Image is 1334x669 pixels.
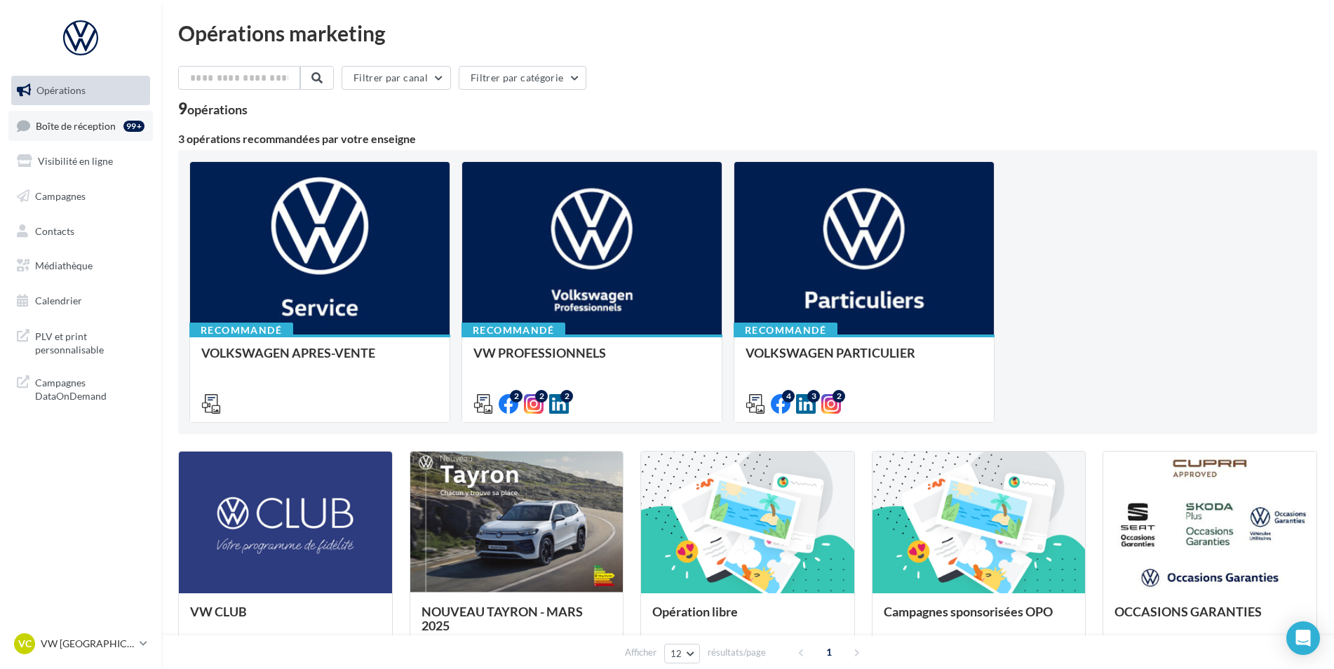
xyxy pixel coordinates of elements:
a: Opérations [8,76,153,105]
button: 12 [664,644,700,663]
a: PLV et print personnalisable [8,321,153,363]
a: VC VW [GEOGRAPHIC_DATA] [11,630,150,657]
span: VOLKSWAGEN APRES-VENTE [201,345,375,360]
div: 2 [535,390,548,403]
div: 3 [807,390,820,403]
span: Calendrier [35,295,82,306]
a: Contacts [8,217,153,246]
div: Recommandé [734,323,837,338]
span: 1 [818,641,840,663]
div: 9 [178,101,248,116]
span: Afficher [625,646,656,659]
span: VOLKSWAGEN PARTICULIER [746,345,915,360]
p: VW [GEOGRAPHIC_DATA] [41,637,134,651]
span: NOUVEAU TAYRON - MARS 2025 [422,604,583,633]
span: Campagnes [35,190,86,202]
span: 12 [671,648,682,659]
div: 2 [560,390,573,403]
div: 2 [833,390,845,403]
span: VW PROFESSIONNELS [473,345,606,360]
span: Opération libre [652,604,738,619]
span: résultats/page [708,646,766,659]
div: 4 [782,390,795,403]
span: PLV et print personnalisable [35,327,144,357]
span: Médiathèque [35,259,93,271]
span: Contacts [35,224,74,236]
button: Filtrer par catégorie [459,66,586,90]
a: Campagnes DataOnDemand [8,367,153,409]
div: 99+ [123,121,144,132]
span: VC [18,637,32,651]
div: 2 [510,390,523,403]
span: Opérations [36,84,86,96]
div: Recommandé [461,323,565,338]
span: Campagnes sponsorisées OPO [884,604,1053,619]
span: Campagnes DataOnDemand [35,373,144,403]
span: Visibilité en ligne [38,155,113,167]
div: Open Intercom Messenger [1286,621,1320,655]
div: opérations [187,103,248,116]
div: Recommandé [189,323,293,338]
a: Campagnes [8,182,153,211]
a: Médiathèque [8,251,153,281]
div: 3 opérations recommandées par votre enseigne [178,133,1317,144]
a: Boîte de réception99+ [8,111,153,141]
span: OCCASIONS GARANTIES [1114,604,1262,619]
span: Boîte de réception [36,119,116,131]
span: VW CLUB [190,604,247,619]
a: Calendrier [8,286,153,316]
button: Filtrer par canal [342,66,451,90]
a: Visibilité en ligne [8,147,153,176]
div: Opérations marketing [178,22,1317,43]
